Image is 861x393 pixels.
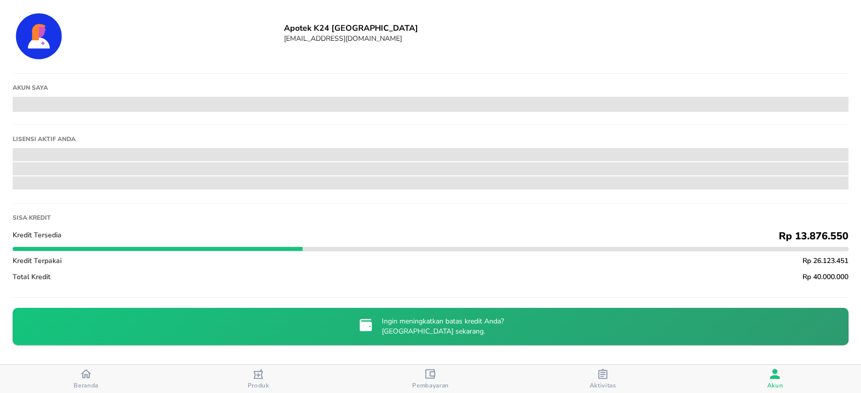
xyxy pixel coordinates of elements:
button: Produk [172,365,344,393]
span: Pembayaran [412,381,449,389]
span: Rp 26.123.451 [802,256,848,266]
button: Pembayaran [345,365,516,393]
span: Kredit Terpakai [13,256,62,266]
span: Kredit Tersedia [13,230,62,240]
img: Account Details [13,10,65,62]
span: Aktivitas [589,381,616,389]
button: Aktivitas [516,365,688,393]
h1: Sisa kredit [13,214,848,222]
h1: Akun saya [13,84,848,92]
span: Total Kredit [13,272,50,282]
span: Produk [248,381,269,389]
h6: Apotek K24 [GEOGRAPHIC_DATA] [284,23,848,34]
p: Ingin meningkatkan batas kredit Anda? [GEOGRAPHIC_DATA] sekarang. [382,316,504,337]
span: Akun [767,381,783,389]
h6: [EMAIL_ADDRESS][DOMAIN_NAME] [284,34,848,43]
button: Akun [689,365,861,393]
img: credit-limit-upgrade-request-icon [358,317,374,333]
h1: Lisensi Aktif Anda [13,135,848,143]
span: Rp 13.876.550 [779,229,848,243]
span: Rp 40.000.000 [802,272,848,282]
span: Beranda [74,381,98,389]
